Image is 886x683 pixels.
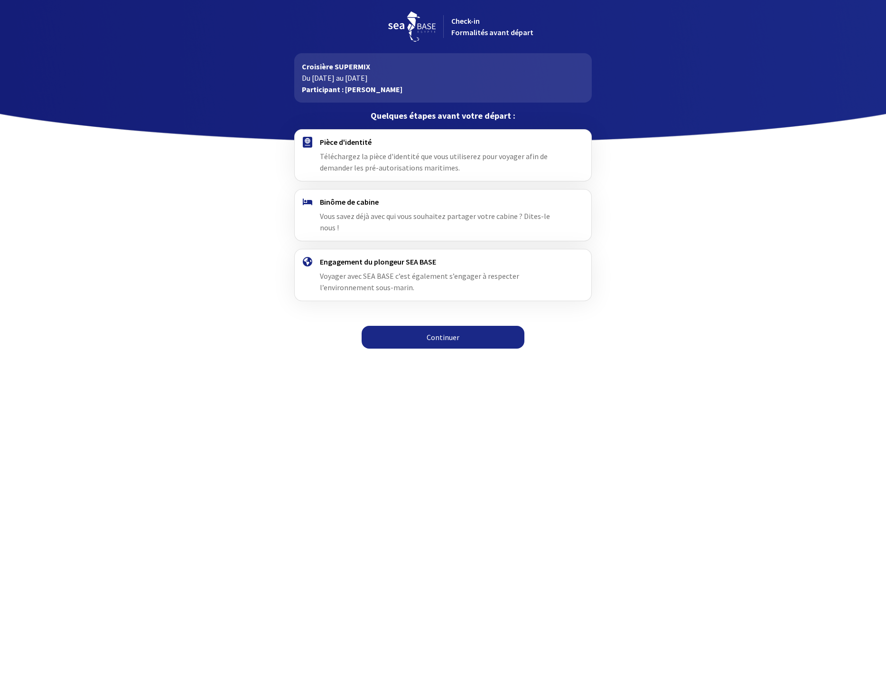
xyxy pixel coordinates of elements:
a: Continuer [362,326,524,349]
img: binome.svg [303,199,312,205]
img: passport.svg [303,137,312,148]
h4: Engagement du plongeur SEA BASE [320,257,566,266]
img: logo_seabase.svg [388,11,436,42]
img: engagement.svg [303,257,312,266]
p: Quelques étapes avant votre départ : [294,110,592,122]
h4: Pièce d'identité [320,137,566,147]
p: Du [DATE] au [DATE] [302,72,584,84]
p: Croisière SUPERMIX [302,61,584,72]
span: Check-in Formalités avant départ [451,16,533,37]
h4: Binôme de cabine [320,197,566,207]
span: Téléchargez la pièce d'identité que vous utiliserez pour voyager afin de demander les pré-autoris... [320,152,548,172]
p: Participant : [PERSON_NAME] [302,84,584,95]
span: Vous savez déjà avec qui vous souhaitez partager votre cabine ? Dites-le nous ! [320,211,550,232]
span: Voyager avec SEA BASE c’est également s’engager à respecter l’environnement sous-marin. [320,271,519,292]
